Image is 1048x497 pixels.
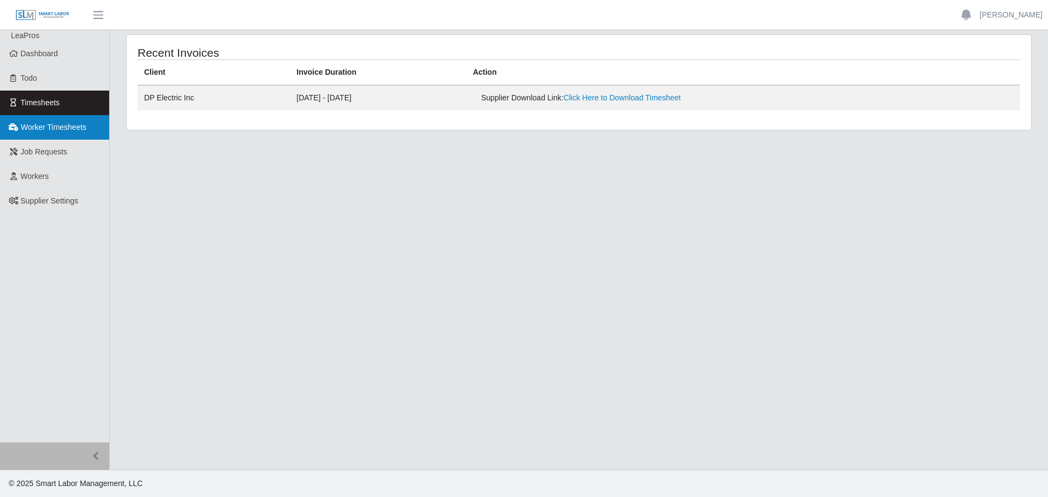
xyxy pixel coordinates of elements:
[466,60,1020,86] th: Action
[21,98,60,107] span: Timesheets
[980,9,1043,21] a: [PERSON_NAME]
[11,31,39,40] span: LeaPros
[21,172,49,181] span: Workers
[21,196,79,205] span: Supplier Settings
[21,74,37,82] span: Todo
[290,85,466,110] td: [DATE] - [DATE]
[563,93,681,102] a: Click Here to Download Timesheet
[15,9,70,21] img: SLM Logo
[481,92,825,104] div: Supplier Download Link:
[138,46,496,59] h4: Recent Invoices
[21,123,86,131] span: Worker Timesheets
[138,85,290,110] td: DP Electric Inc
[21,147,68,156] span: Job Requests
[138,60,290,86] th: Client
[290,60,466,86] th: Invoice Duration
[9,479,142,488] span: © 2025 Smart Labor Management, LLC
[21,49,58,58] span: Dashboard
